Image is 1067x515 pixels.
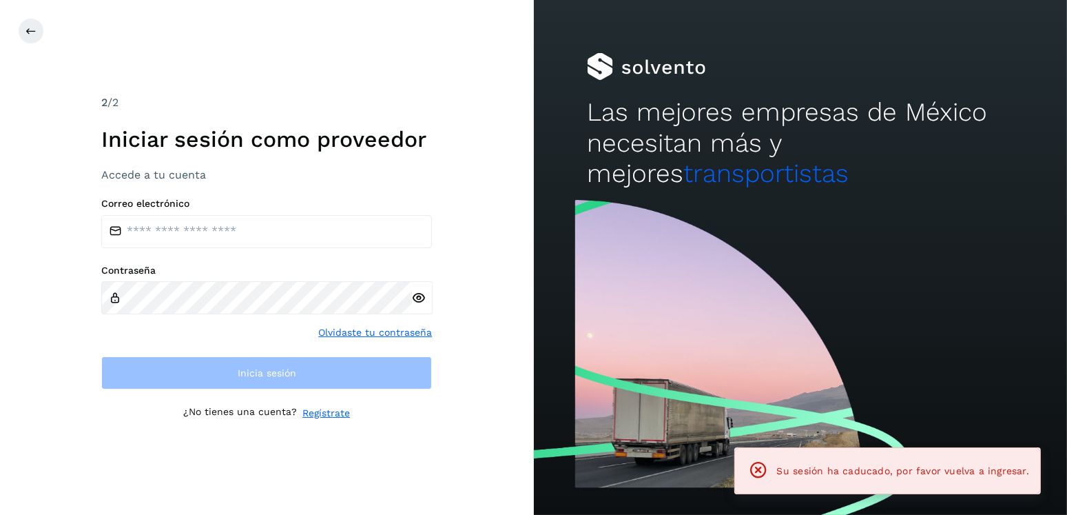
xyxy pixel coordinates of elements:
[183,406,297,421] p: ¿No tienes una cuenta?
[683,159,849,188] span: transportistas
[101,168,432,181] h3: Accede a tu cuenta
[238,368,296,378] span: Inicia sesión
[302,406,350,421] a: Regístrate
[318,325,432,340] a: Olvidaste tu contraseña
[101,198,432,210] label: Correo electrónico
[101,356,432,390] button: Inicia sesión
[777,465,1029,476] span: Su sesión ha caducado, por favor vuelva a ingresar.
[101,126,432,152] h1: Iniciar sesión como proveedor
[587,97,1014,189] h2: Las mejores empresas de México necesitan más y mejores
[101,94,432,111] div: /2
[101,265,432,276] label: Contraseña
[101,96,107,109] span: 2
